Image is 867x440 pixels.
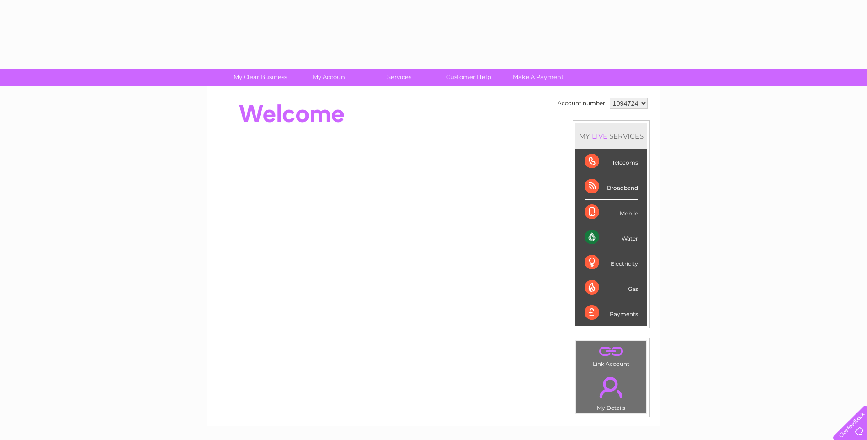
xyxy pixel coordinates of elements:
div: LIVE [590,132,609,140]
div: Electricity [585,250,638,275]
a: Customer Help [431,69,506,86]
td: Link Account [576,341,647,370]
a: Services [362,69,437,86]
a: My Account [292,69,367,86]
td: My Details [576,369,647,414]
td: Account number [555,96,607,111]
a: . [579,343,644,360]
a: . [579,371,644,403]
div: Water [585,225,638,250]
div: Gas [585,275,638,300]
div: Telecoms [585,149,638,174]
div: Payments [585,300,638,325]
a: Make A Payment [500,69,576,86]
div: Mobile [585,200,638,225]
div: Broadband [585,174,638,199]
div: MY SERVICES [575,123,647,149]
a: My Clear Business [223,69,298,86]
